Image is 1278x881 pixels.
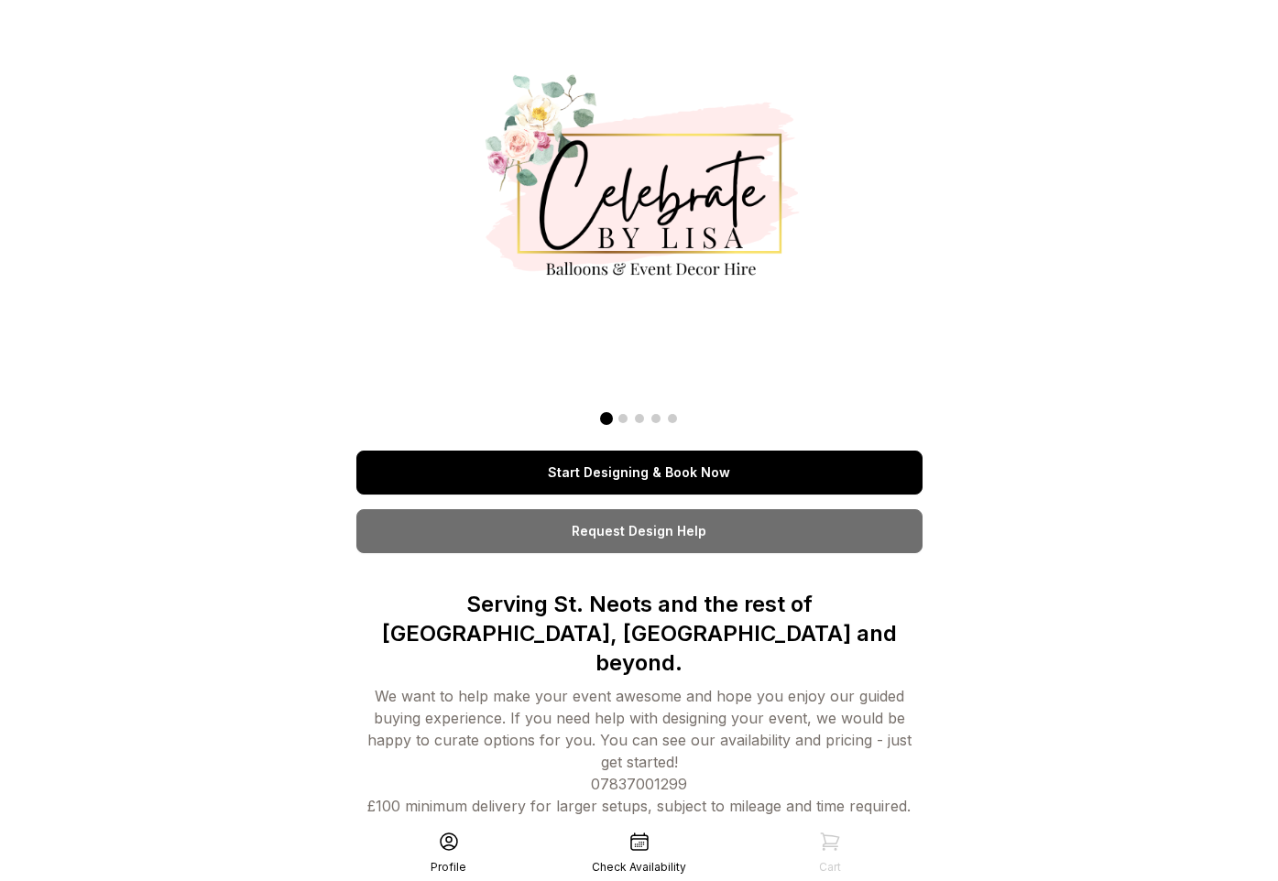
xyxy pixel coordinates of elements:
a: Request Design Help [356,509,923,553]
div: Profile [431,860,466,875]
div: Cart [819,860,841,875]
p: Serving St. Neots and the rest of [GEOGRAPHIC_DATA], [GEOGRAPHIC_DATA] and beyond. [356,590,923,678]
a: Start Designing & Book Now [356,451,923,495]
div: Check Availability [592,860,686,875]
